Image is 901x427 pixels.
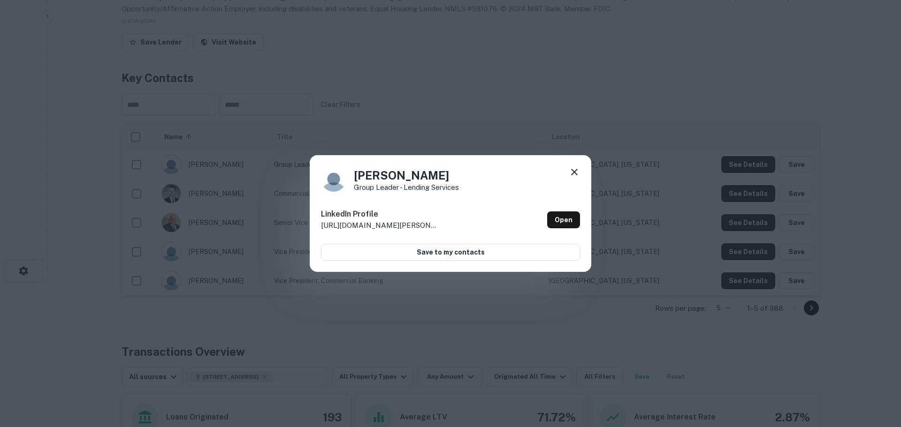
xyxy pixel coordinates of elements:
p: [URL][DOMAIN_NAME][PERSON_NAME] [321,220,438,231]
button: Save to my contacts [321,244,580,261]
a: Open [547,211,580,228]
h6: LinkedIn Profile [321,209,438,220]
iframe: Chat Widget [854,352,901,397]
p: Group Leader - Lending Services [354,184,459,191]
img: 9c8pery4andzj6ohjkjp54ma2 [321,166,346,192]
h4: [PERSON_NAME] [354,167,459,184]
